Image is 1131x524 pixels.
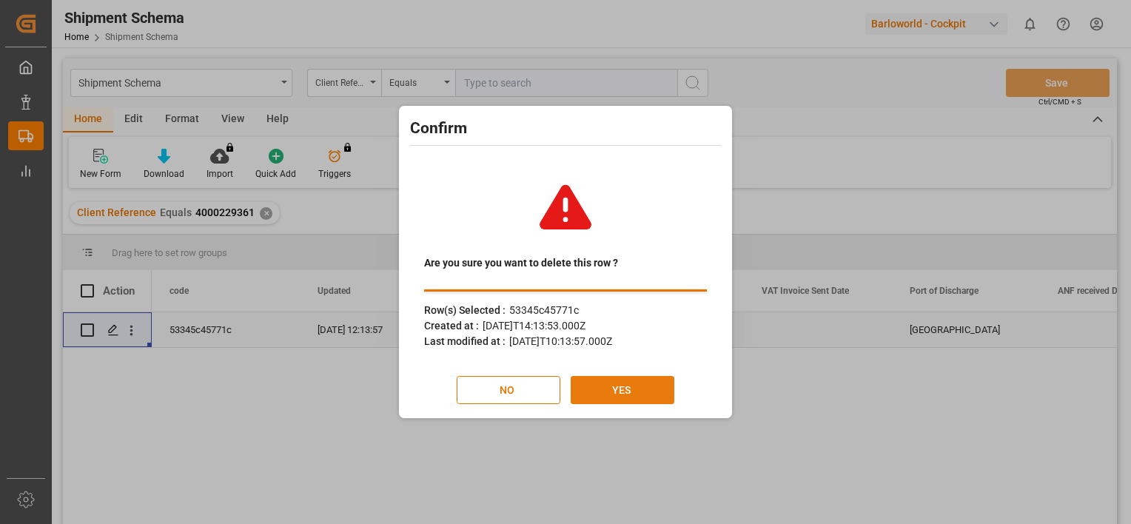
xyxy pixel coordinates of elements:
[571,376,674,404] button: YES
[457,376,560,404] button: NO
[483,320,585,332] span: [DATE]T14:13:53.000Z
[424,255,618,271] span: Are you sure you want to delete this row ?
[525,167,606,248] img: warning
[424,335,506,347] span: Last modified at :
[509,335,612,347] span: [DATE]T10:13:57.000Z
[424,320,479,332] span: Created at :
[410,117,721,141] h2: Confirm
[424,304,506,316] span: Row(s) Selected :
[509,304,579,316] span: 53345c45771c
